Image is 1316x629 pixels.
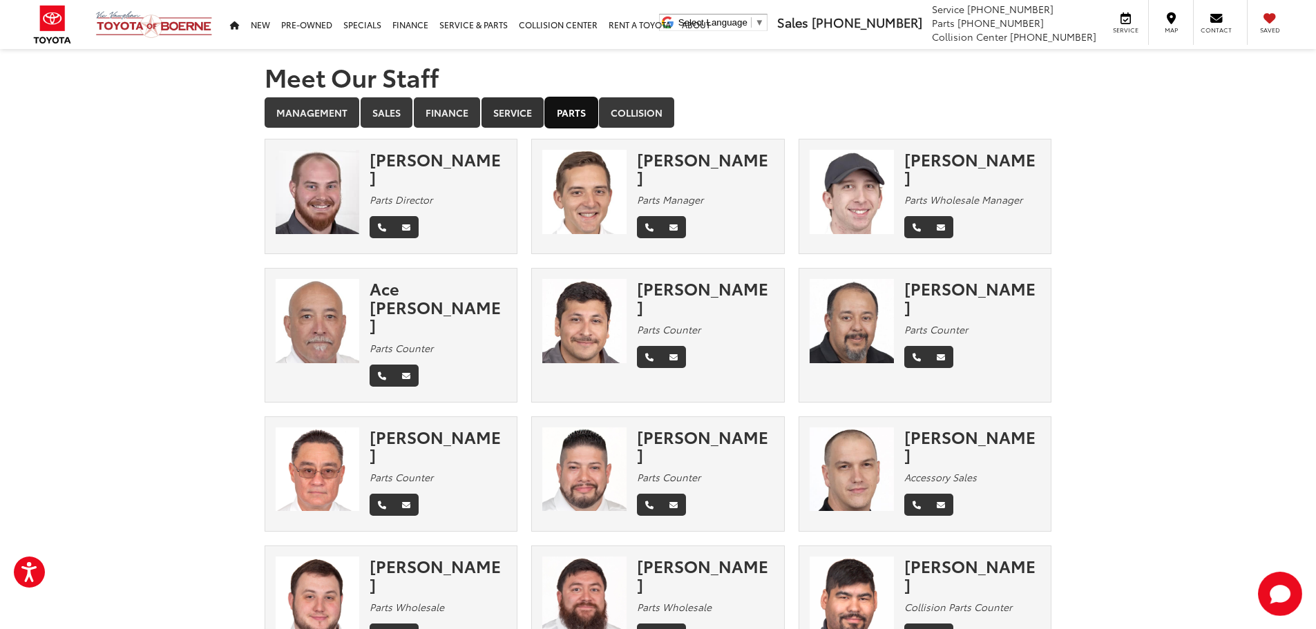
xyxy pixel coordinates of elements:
[370,193,432,206] em: Parts Director
[1156,26,1186,35] span: Map
[637,193,703,206] em: Parts Manager
[370,427,506,464] div: [PERSON_NAME]
[777,13,808,31] span: Sales
[904,470,977,484] em: Accessory Sales
[1110,26,1141,35] span: Service
[370,279,506,333] div: Ace [PERSON_NAME]
[637,279,774,316] div: [PERSON_NAME]
[812,13,922,31] span: [PHONE_NUMBER]
[545,97,598,128] a: Parts
[967,2,1053,16] span: [PHONE_NUMBER]
[904,600,1012,614] em: Collision Parts Counter
[637,216,662,238] a: Phone
[370,600,444,614] em: Parts Wholesale
[370,494,394,516] a: Phone
[1258,572,1302,616] svg: Start Chat
[637,427,774,464] div: [PERSON_NAME]
[265,63,1052,90] h1: Meet Our Staff
[265,97,1052,129] div: Department Tabs
[95,10,213,39] img: Vic Vaughan Toyota of Boerne
[637,322,700,336] em: Parts Counter
[932,2,964,16] span: Service
[370,470,433,484] em: Parts Counter
[810,427,894,512] img: Brian McGee
[904,322,968,336] em: Parts Counter
[276,150,360,234] img: Justin Ernst
[637,494,662,516] a: Phone
[904,150,1041,186] div: [PERSON_NAME]
[370,341,433,355] em: Parts Counter
[542,150,627,234] img: Elijah Martinez
[755,17,764,28] span: ▼
[904,427,1041,464] div: [PERSON_NAME]
[928,216,953,238] a: Email
[1201,26,1232,35] span: Contact
[904,193,1022,206] em: Parts Wholesale Manager
[928,494,953,516] a: Email
[276,427,360,512] img: Rudy Garza
[370,216,394,238] a: Phone
[1255,26,1285,35] span: Saved
[394,216,419,238] a: Email
[370,365,394,387] a: Phone
[370,557,506,593] div: [PERSON_NAME]
[810,150,894,234] img: Stone Bennett
[637,150,774,186] div: [PERSON_NAME]
[637,470,700,484] em: Parts Counter
[932,30,1007,43] span: Collision Center
[599,97,674,128] a: Collision
[661,216,686,238] a: Email
[678,17,747,28] span: Select Language
[370,150,506,186] div: [PERSON_NAME]
[957,16,1044,30] span: [PHONE_NUMBER]
[904,557,1041,593] div: [PERSON_NAME]
[1258,572,1302,616] button: Toggle Chat Window
[661,346,686,368] a: Email
[661,494,686,516] a: Email
[276,279,360,363] img: Ace Cantu
[904,494,929,516] a: Phone
[481,97,544,128] a: Service
[414,97,480,128] a: Finance
[678,17,764,28] a: Select Language​
[637,557,774,593] div: [PERSON_NAME]
[394,365,419,387] a: Email
[542,279,627,363] img: Marc Elizarraraz
[904,279,1041,316] div: [PERSON_NAME]
[904,216,929,238] a: Phone
[394,494,419,516] a: Email
[810,279,894,363] img: Raul Bocanegra
[637,346,662,368] a: Phone
[361,97,412,128] a: Sales
[932,16,955,30] span: Parts
[542,427,627,512] img: Mark Vargas
[1010,30,1096,43] span: [PHONE_NUMBER]
[904,346,929,368] a: Phone
[928,346,953,368] a: Email
[265,97,359,128] a: Management
[637,600,712,614] em: Parts Wholesale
